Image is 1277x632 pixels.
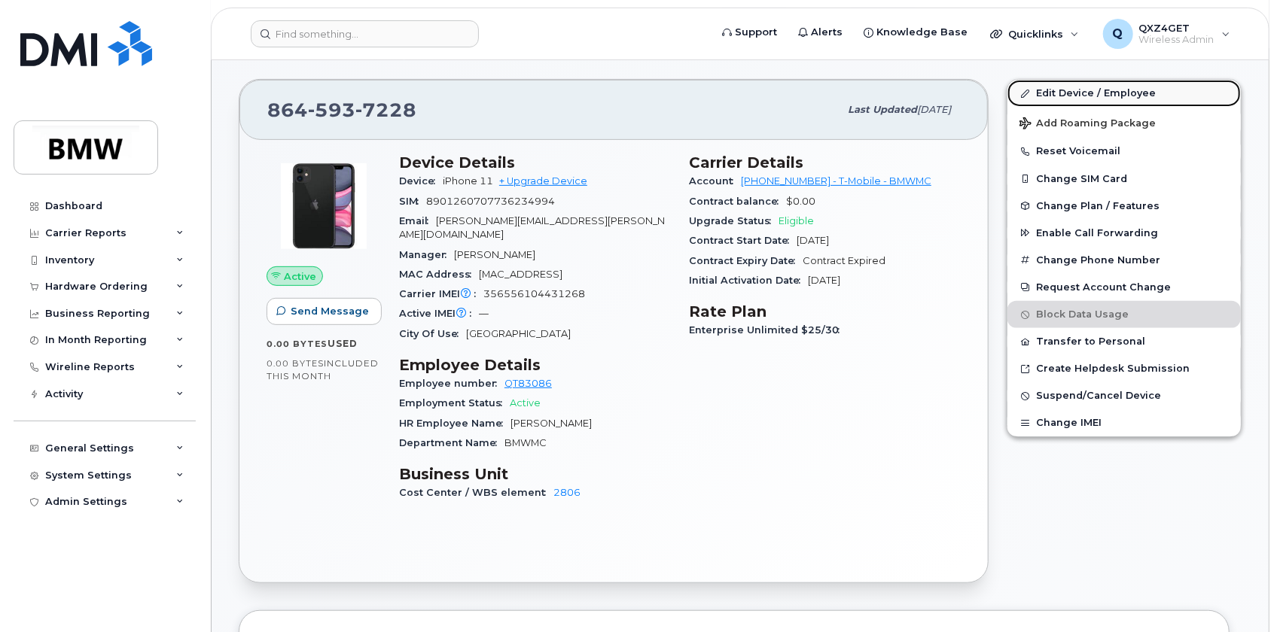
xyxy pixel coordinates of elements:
[1019,117,1156,132] span: Add Roaming Package
[399,196,426,207] span: SIM
[689,175,741,187] span: Account
[1007,328,1241,355] button: Transfer to Personal
[689,302,961,321] h3: Rate Plan
[1036,200,1160,211] span: Change Plan / Features
[980,19,1090,49] div: Quicklinks
[735,25,777,40] span: Support
[399,215,665,240] span: [PERSON_NAME][EMAIL_ADDRESS][PERSON_NAME][DOMAIN_NAME]
[267,99,416,121] span: 864
[399,153,671,172] h3: Device Details
[848,104,917,115] span: Last updated
[479,269,562,280] span: [MAC_ADDRESS]
[1139,22,1215,34] span: QXZ4GET
[308,99,355,121] span: 593
[328,338,358,349] span: used
[1007,301,1241,328] button: Block Data Usage
[399,378,504,389] span: Employee number
[553,487,581,498] a: 2806
[1036,227,1158,239] span: Enable Call Forwarding
[1007,107,1241,138] button: Add Roaming Package
[786,196,815,207] span: $0.00
[454,249,535,260] span: [PERSON_NAME]
[355,99,416,121] span: 7228
[399,215,436,226] span: Email
[811,25,843,40] span: Alerts
[689,153,961,172] h3: Carrier Details
[510,418,592,429] span: [PERSON_NAME]
[267,298,382,325] button: Send Message
[1007,409,1241,436] button: Change IMEI
[689,324,847,336] span: Enterprise Unlimited $25/30
[689,235,797,246] span: Contract Start Date
[443,175,493,187] span: iPhone 11
[712,17,788,47] a: Support
[741,175,931,187] a: [PHONE_NUMBER] - T-Mobile - BMWMC
[426,196,555,207] span: 8901260707736234994
[1007,382,1241,409] button: Suspend/Cancel Device
[797,235,829,246] span: [DATE]
[399,437,504,448] span: Department Name
[510,397,541,409] span: Active
[267,357,379,382] span: included this month
[479,308,489,319] span: —
[267,358,324,369] span: 0.00 Bytes
[399,328,466,339] span: City Of Use
[803,255,885,266] span: Contract Expired
[279,161,369,251] img: iPhone_11.jpg
[689,196,786,207] span: Contract balance
[466,328,571,339] span: [GEOGRAPHIC_DATA]
[399,308,479,319] span: Active IMEI
[504,437,547,448] span: BMWMC
[1007,138,1241,165] button: Reset Voicemail
[1007,166,1241,193] button: Change SIM Card
[267,339,328,349] span: 0.00 Bytes
[689,215,779,226] span: Upgrade Status
[483,288,585,299] span: 356556104431268
[399,249,454,260] span: Manager
[1113,25,1123,43] span: Q
[1008,28,1063,40] span: Quicklinks
[1007,193,1241,220] button: Change Plan / Features
[1211,567,1266,621] iframe: Messenger Launcher
[853,17,978,47] a: Knowledge Base
[399,465,671,483] h3: Business Unit
[917,104,951,115] span: [DATE]
[1007,247,1241,274] button: Change Phone Number
[788,17,853,47] a: Alerts
[399,487,553,498] span: Cost Center / WBS element
[689,255,803,266] span: Contract Expiry Date
[808,275,840,286] span: [DATE]
[876,25,968,40] span: Knowledge Base
[1007,220,1241,247] button: Enable Call Forwarding
[284,269,316,284] span: Active
[1093,19,1241,49] div: QXZ4GET
[1007,274,1241,301] button: Request Account Change
[1007,355,1241,382] a: Create Helpdesk Submission
[251,20,479,47] input: Find something...
[499,175,587,187] a: + Upgrade Device
[399,397,510,409] span: Employment Status
[779,215,814,226] span: Eligible
[399,418,510,429] span: HR Employee Name
[1036,390,1161,402] span: Suspend/Cancel Device
[399,175,443,187] span: Device
[399,288,483,299] span: Carrier IMEI
[1007,80,1241,107] a: Edit Device / Employee
[399,356,671,374] h3: Employee Details
[399,269,479,280] span: MAC Address
[291,304,369,318] span: Send Message
[504,378,552,389] a: QT83086
[1139,34,1215,46] span: Wireless Admin
[689,275,808,286] span: Initial Activation Date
